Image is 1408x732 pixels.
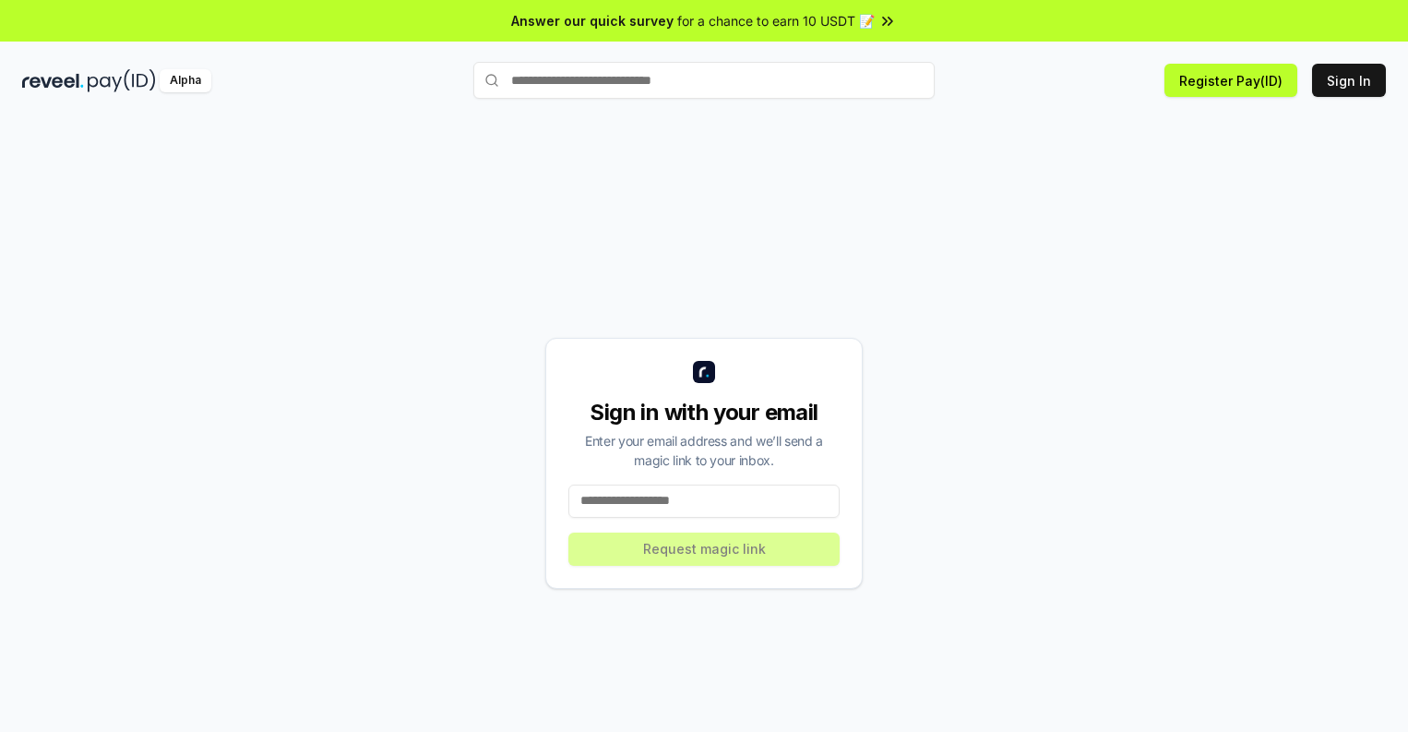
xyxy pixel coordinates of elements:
span: for a chance to earn 10 USDT 📝 [677,11,875,30]
div: Alpha [160,69,211,92]
button: Register Pay(ID) [1164,64,1297,97]
img: pay_id [88,69,156,92]
span: Answer our quick survey [511,11,674,30]
img: reveel_dark [22,69,84,92]
div: Sign in with your email [568,398,840,427]
div: Enter your email address and we’ll send a magic link to your inbox. [568,431,840,470]
img: logo_small [693,361,715,383]
button: Sign In [1312,64,1386,97]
